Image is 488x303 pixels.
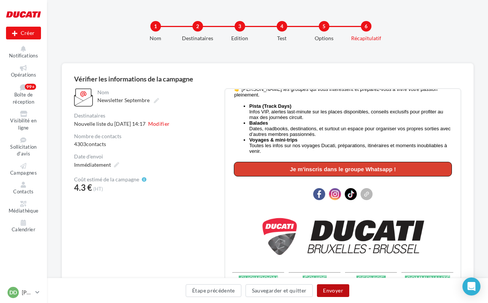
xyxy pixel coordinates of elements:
a: Boîte de réception99+ [6,82,41,106]
img: tiktok [119,99,131,111]
strong: IMPRESSIONANT [8,193,58,199]
span: Dates, roadbooks, destinations, et surtout un espace pour organiser vos propres sorties avec d’au... [24,31,225,48]
a: Médiathèque [6,199,41,216]
a: Campagnes [6,161,41,178]
a: Visibilité en ligne [6,109,41,132]
span: Rejoignez une famille de passionnés et participez à des événements exclusifs. [182,205,221,244]
img: website [135,99,147,111]
div: 3 [235,21,245,32]
span: contacts [86,141,106,147]
div: false [7,183,59,231]
div: Options [300,35,348,42]
span: Découvrez la gamme complète des motos Ducati et Scrambler. [8,205,58,231]
span: Campagnes [10,170,37,176]
span: Des experts prêts à partager leur amour pour la marque et à vous conseiller. [64,205,114,231]
span: Immédiatement [74,161,111,168]
div: 4 [277,21,287,32]
strong: PASSIONNÉE [70,193,109,199]
div: Date d'envoi [74,154,218,159]
span: Coût estimé de la campagne [74,177,139,182]
span: COMMUNAUTÉ [181,186,224,193]
div: Nom [132,35,180,42]
span: Newsletter Septembre [97,97,150,103]
span: Calendrier [12,227,35,233]
button: Envoyer [317,284,349,297]
span: Un atelier de pointe pour l'entretien et la personnalisation de votre Ducati. [121,205,170,231]
button: Étape précédente [186,284,241,297]
div: Récapitulatif [342,35,390,42]
img: facebook [88,99,100,111]
span: Opérations [11,72,36,78]
a: DD [PERSON_NAME] [6,285,41,300]
div: Destinataires [174,35,222,42]
img: instagram [103,99,115,111]
span: 4.3 € [74,184,92,192]
a: Contacts [6,180,41,196]
div: Nombre de contacts [74,134,218,139]
span: (HT) [93,186,103,192]
div: Vérifier les informations de la campagne [74,75,461,82]
p: [PERSON_NAME] [22,289,32,296]
a: Opérations [6,63,41,80]
span: Contacts [13,188,34,194]
div: Nouvelle campagne [6,27,41,39]
a: Calendrier [6,218,41,234]
strong: Voyages & mini-trips [24,48,72,53]
span: SERVICE [132,186,159,193]
div: 5 [319,21,329,32]
button: Créer [6,27,41,39]
strong: Pista (Track Days) [24,14,66,20]
div: 4303 [74,140,218,148]
button: Notifications [6,44,41,60]
div: 1 [150,21,161,32]
a: Sollicitation d'avis [6,136,41,158]
div: 99+ [25,84,36,90]
button: Modifier [148,120,170,128]
strong: Balades [24,31,42,36]
div: Edition [216,35,264,42]
div: Destinataires [74,113,218,118]
span: Boîte de réception [13,92,34,105]
strong: D'EXCELLENCE [123,193,169,199]
div: 2 [192,21,203,32]
img: IMG_2213.gif [8,128,226,167]
span: Infos VIP, alertes last-minute sur les places disponibles, conseils exclusifs pour profiter au ma... [24,14,218,31]
div: Nom [97,90,217,95]
div: false [176,183,228,244]
div: Test [258,35,306,42]
div: 6 [361,21,371,32]
span: Médiathèque [9,208,39,214]
a: Je m'inscris dans le groupe Whatsapp ! [9,77,226,83]
span: Nouvelle liste du [DATE] 14:17 [74,120,145,128]
button: Sauvegarder et quitter [246,284,313,297]
span: SHOWROOM [15,186,52,193]
span: Visibilité en ligne [10,118,36,131]
span: Notifications [9,53,38,59]
div: Open Intercom Messenger [462,277,480,295]
span: Toutes les infos sur nos voyages Ducati, préparations, itinéraires et moments inoubliables à venir. [24,48,221,65]
strong: CONVIVIAL [185,193,218,199]
span: ÉQUIPE [79,186,101,193]
span: Sollicitation d'avis [10,144,36,157]
span: DD [9,289,17,296]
